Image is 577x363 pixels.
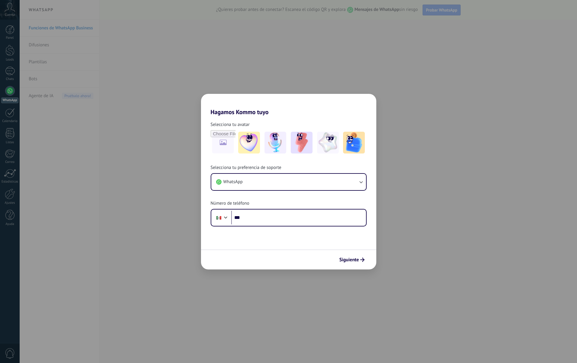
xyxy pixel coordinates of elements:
[211,200,249,206] span: Número de teléfono
[223,179,243,185] span: WhatsApp
[213,211,225,224] div: Mexico: + 52
[201,94,376,116] h2: Hagamos Kommo tuyo
[339,258,359,262] span: Siguiente
[211,122,250,128] span: Selecciona tu avatar
[211,174,366,190] button: WhatsApp
[264,132,286,153] img: -2.jpeg
[343,132,365,153] img: -5.jpeg
[238,132,260,153] img: -1.jpeg
[317,132,339,153] img: -4.jpeg
[291,132,313,153] img: -3.jpeg
[211,165,281,171] span: Selecciona tu preferencia de soporte
[337,255,367,265] button: Siguiente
